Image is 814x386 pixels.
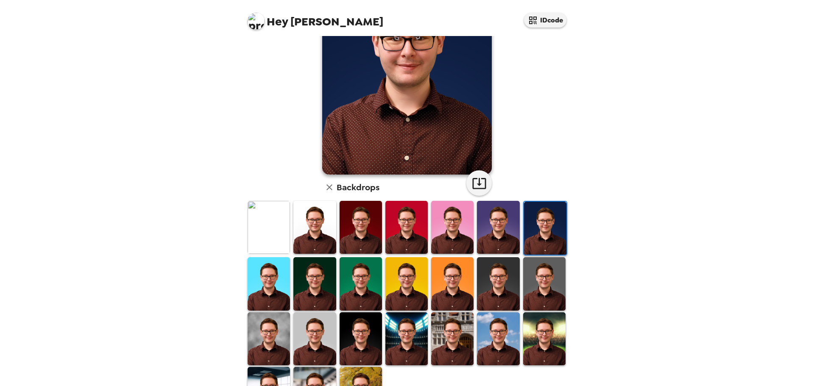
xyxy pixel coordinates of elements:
[248,201,290,254] img: Original
[524,13,566,28] button: IDcode
[267,14,288,29] span: Hey
[248,8,383,28] span: [PERSON_NAME]
[248,13,265,30] img: profile pic
[337,181,379,194] h6: Backdrops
